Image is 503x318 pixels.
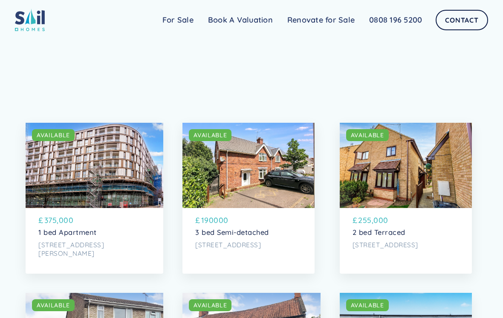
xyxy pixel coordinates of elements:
[362,12,429,29] a: 0808 196 5200
[353,214,358,226] p: £
[38,228,150,237] p: 1 bed Apartment
[201,12,280,29] a: Book A Valuation
[26,123,163,274] a: AVAILABLE£375,0001 bed Apartment[STREET_ADDRESS][PERSON_NAME]
[201,214,228,226] p: 190000
[280,12,362,29] a: Renovate for Sale
[38,241,150,258] p: [STREET_ADDRESS][PERSON_NAME]
[351,301,384,309] div: AVAILABLE
[353,241,459,249] p: [STREET_ADDRESS]
[353,228,459,237] p: 2 bed Terraced
[195,214,200,226] p: £
[194,301,227,309] div: AVAILABLE
[194,131,227,139] div: AVAILABLE
[351,131,384,139] div: AVAILABLE
[44,214,74,226] p: 375,000
[436,10,488,30] a: Contact
[195,241,302,249] p: [STREET_ADDRESS]
[38,214,43,226] p: £
[195,228,302,237] p: 3 bed Semi-detached
[182,123,315,274] a: AVAILABLE£1900003 bed Semi-detached[STREET_ADDRESS]
[15,9,45,31] img: sail home logo colored
[37,131,70,139] div: AVAILABLE
[37,301,70,309] div: AVAILABLE
[358,214,388,226] p: 255,000
[340,123,472,274] a: AVAILABLE£255,0002 bed Terraced[STREET_ADDRESS]
[155,12,201,29] a: For Sale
